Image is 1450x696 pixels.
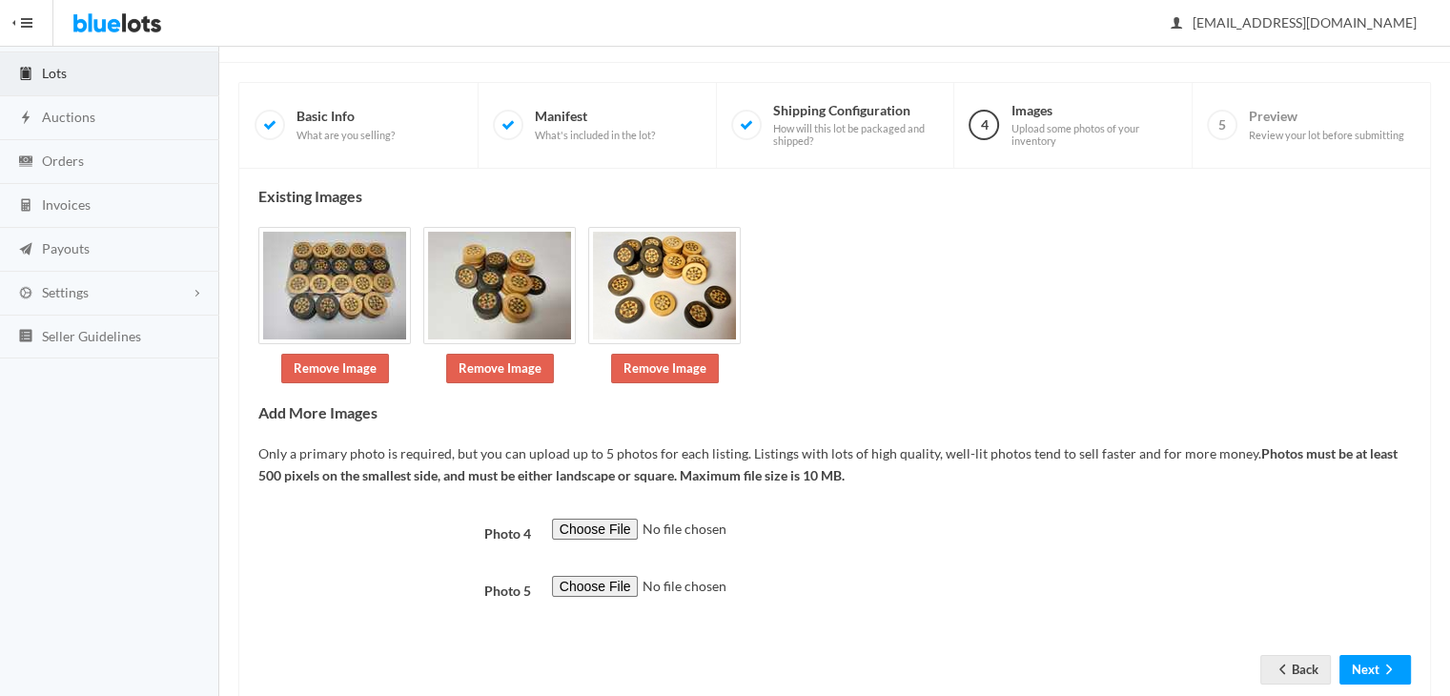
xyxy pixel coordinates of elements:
ion-icon: clipboard [16,66,35,84]
span: Seller Guidelines [42,328,141,344]
label: Photo 5 [248,576,541,603]
img: f5f22a87-ddc3-4bdb-8e60-6c0d26555708-1741187811.jpg [588,227,741,344]
h4: Add More Images [258,404,1411,421]
span: Preview [1249,108,1404,141]
span: Review your lot before submitting [1249,129,1404,142]
label: Photo 4 [248,519,541,545]
span: Upload some photos of your inventory [1011,122,1176,148]
span: Images [1011,102,1176,148]
ion-icon: list box [16,328,35,346]
span: Manifest [535,108,655,141]
h4: Existing Images [258,188,1411,205]
ion-icon: flash [16,110,35,128]
span: Payouts [42,240,90,256]
span: [EMAIL_ADDRESS][DOMAIN_NAME] [1172,14,1417,31]
img: e6121e11-0eaa-42ba-850d-8b9b7aa64537-1741187810.jpg [258,227,411,344]
ion-icon: arrow back [1273,662,1292,680]
ion-icon: paper plane [16,241,35,259]
ion-icon: person [1167,15,1186,33]
span: Shipping Configuration [773,102,939,148]
span: What's included in the lot? [535,129,655,142]
span: Auctions [42,109,95,125]
p: Only a primary photo is required, but you can upload up to 5 photos for each listing. Listings wi... [258,443,1411,486]
ion-icon: arrow forward [1379,662,1399,680]
span: Basic Info [296,108,395,141]
button: Nextarrow forward [1339,655,1411,685]
span: Lots [42,65,67,81]
a: Remove Image [611,354,719,383]
span: Invoices [42,196,91,213]
ion-icon: cog [16,285,35,303]
b: Photos must be at least 500 pixels on the smallest side, and must be either landscape or square. ... [258,445,1398,483]
span: Settings [42,284,89,300]
span: 4 [969,110,999,140]
img: e7e00524-dde2-4c28-98e9-4fea776f990a-1741187811.jpg [423,227,576,344]
ion-icon: calculator [16,197,35,215]
span: 5 [1207,110,1237,140]
a: arrow backBack [1260,655,1331,685]
a: Remove Image [281,354,389,383]
span: What are you selling? [296,129,395,142]
span: Orders [42,153,84,169]
span: How will this lot be packaged and shipped? [773,122,939,148]
a: Remove Image [446,354,554,383]
ion-icon: cash [16,154,35,172]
